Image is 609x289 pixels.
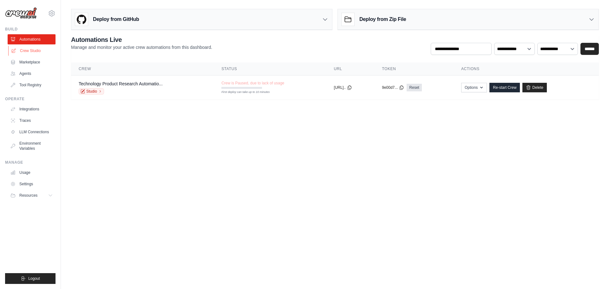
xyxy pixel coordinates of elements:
th: Actions [454,62,599,76]
a: Integrations [8,104,56,114]
a: Usage [8,167,56,178]
a: Agents [8,69,56,79]
div: Operate [5,96,56,102]
a: Settings [8,179,56,189]
th: Status [214,62,326,76]
h2: Automations Live [71,35,212,44]
button: Logout [5,273,56,284]
th: Token [374,62,454,76]
h3: Deploy from Zip File [359,16,406,23]
div: Build [5,27,56,32]
button: Resources [8,190,56,200]
button: Options [461,83,487,92]
a: Crew Studio [8,46,56,56]
a: Traces [8,115,56,126]
a: Environment Variables [8,138,56,154]
a: Marketplace [8,57,56,67]
a: LLM Connections [8,127,56,137]
div: First deploy can take up to 10 minutes [221,90,262,95]
th: Crew [71,62,214,76]
a: Delete [522,83,547,92]
a: Studio [79,88,104,95]
a: Reset [407,84,422,91]
div: Manage [5,160,56,165]
h3: Deploy from GitHub [93,16,139,23]
span: Logout [28,276,40,281]
a: Re-start Crew [489,83,520,92]
a: Tool Registry [8,80,56,90]
a: Technology Product Research Automatio... [79,81,163,86]
img: Logo [5,7,37,19]
span: Crew is Paused, due to lack of usage [221,81,284,86]
span: Resources [19,193,37,198]
a: Automations [8,34,56,44]
button: 9e00d7... [382,85,404,90]
th: URL [326,62,375,76]
img: GitHub Logo [75,13,88,26]
p: Manage and monitor your active crew automations from this dashboard. [71,44,212,50]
